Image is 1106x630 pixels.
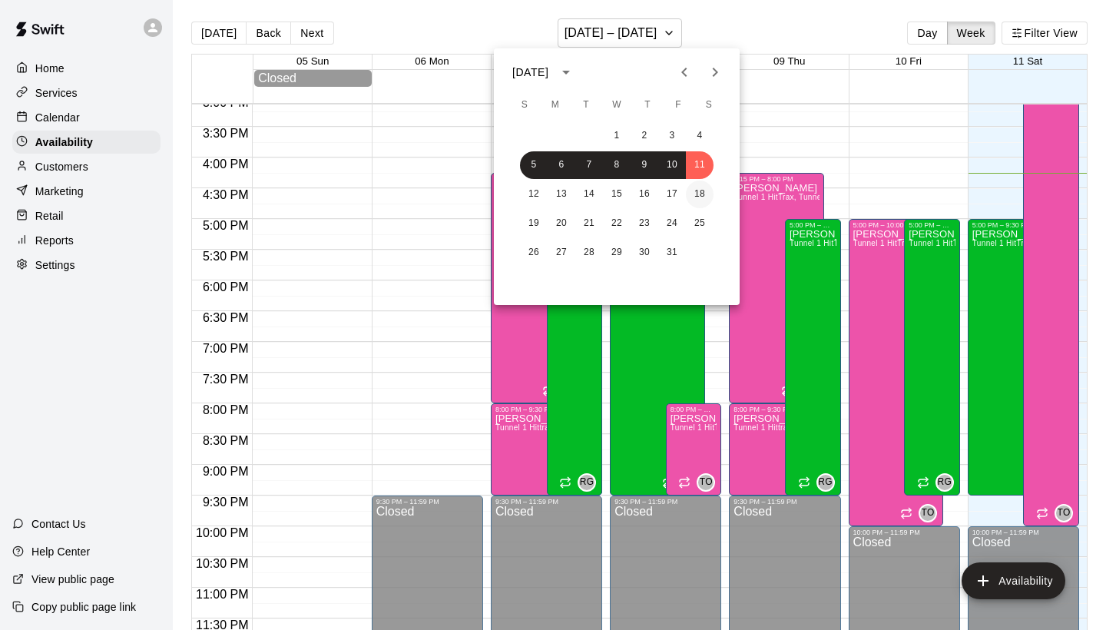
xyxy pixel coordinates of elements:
[664,90,692,121] span: Friday
[658,239,686,267] button: 31
[631,210,658,237] button: 23
[548,181,575,208] button: 13
[686,181,714,208] button: 18
[548,151,575,179] button: 6
[700,57,730,88] button: Next month
[512,65,548,81] div: [DATE]
[572,90,600,121] span: Tuesday
[658,181,686,208] button: 17
[634,90,661,121] span: Thursday
[603,151,631,179] button: 8
[631,239,658,267] button: 30
[603,210,631,237] button: 22
[520,151,548,179] button: 5
[658,210,686,237] button: 24
[658,151,686,179] button: 10
[511,90,538,121] span: Sunday
[658,122,686,150] button: 3
[631,122,658,150] button: 2
[603,181,631,208] button: 15
[575,239,603,267] button: 28
[631,181,658,208] button: 16
[603,239,631,267] button: 29
[575,181,603,208] button: 14
[520,239,548,267] button: 26
[520,210,548,237] button: 19
[669,57,700,88] button: Previous month
[548,239,575,267] button: 27
[553,59,579,85] button: calendar view is open, switch to year view
[695,90,723,121] span: Saturday
[686,151,714,179] button: 11
[686,210,714,237] button: 25
[603,122,631,150] button: 1
[548,210,575,237] button: 20
[603,90,631,121] span: Wednesday
[520,181,548,208] button: 12
[631,151,658,179] button: 9
[575,210,603,237] button: 21
[541,90,569,121] span: Monday
[575,151,603,179] button: 7
[686,122,714,150] button: 4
